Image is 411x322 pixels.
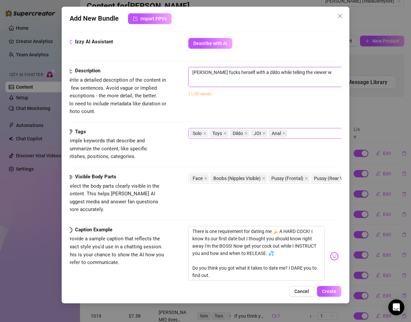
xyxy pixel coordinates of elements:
[388,299,404,315] div: Open Intercom Messenger
[67,183,159,213] span: Select the body parts clearly visible in the content. This helps [PERSON_NAME] AI suggest media a...
[188,92,211,96] span: 11/20 words
[268,174,310,182] span: Pussy (Frontal)
[251,129,267,137] span: JOI
[193,41,227,46] span: Describe with AI
[272,130,281,137] span: Anal
[75,227,112,233] strong: Caption Example
[188,38,232,49] button: Describe with AI
[262,177,265,180] span: close
[67,129,72,135] span: tag
[262,132,266,135] span: close
[335,11,345,21] button: Close
[337,13,343,19] span: close
[193,130,202,137] span: Solo
[140,16,167,21] span: Import PPVs
[244,132,248,135] span: close
[67,67,72,75] span: align-left
[305,177,308,180] span: close
[330,252,339,261] img: svg%3e
[223,132,227,135] span: close
[213,175,261,182] span: Boobs (Nipples Visible)
[190,174,209,182] span: Face
[212,130,222,137] span: Toys
[70,13,119,24] span: Add New Bundle
[233,130,243,137] span: Dildo
[75,174,116,180] strong: Visible Body Parts
[210,174,267,182] span: Boobs (Nipples Visible)
[67,236,164,265] span: Provide a sample caption that reflects the exact style you'd use in a chatting session. This is y...
[75,129,86,135] strong: Tags
[289,286,314,297] button: Cancel
[269,129,287,137] span: Anal
[317,286,341,297] button: Create
[193,175,203,182] span: Face
[311,174,358,182] span: Pussy (Rear View)
[188,226,325,281] textarea: There is one requirement for dating me 🍌 A HARD COCK! I know its our first date but I thought you...
[204,177,207,180] span: close
[294,289,309,294] span: Cancel
[209,129,228,137] span: Toys
[67,226,72,234] span: message
[75,39,113,45] strong: Izzy AI Assistant
[335,13,345,19] span: Close
[67,174,72,180] span: eye
[322,289,336,294] span: Create
[67,77,166,114] span: Write a detailed description of the content in a few sentences. Avoid vague or implied descriptio...
[271,175,303,182] span: Pussy (Frontal)
[67,138,147,159] span: Simple keywords that describe and summarize the content, like specific fetishes, positions, categ...
[254,130,261,137] span: JOI
[128,13,172,24] button: Import PPVs
[133,16,138,21] span: import
[282,132,286,135] span: close
[203,132,206,135] span: close
[75,68,100,74] strong: Description
[190,129,208,137] span: Solo
[314,175,352,182] span: Pussy (Rear View)
[230,129,249,137] span: Dildo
